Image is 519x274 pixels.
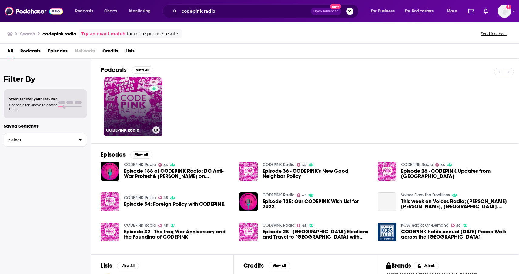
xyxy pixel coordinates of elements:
[401,169,509,179] a: Episode 26 - CODEPINK Updates from DC
[263,229,370,239] a: Episode 28 - Afghanistan Elections and Travel to Iran with CODEPINK
[440,164,445,166] span: 45
[101,151,152,159] a: EpisodesView All
[126,46,135,58] a: Lists
[163,196,168,199] span: 45
[401,229,509,239] a: CODEPINK holds annual Mother's Day Peace Walk across the Golden Gate Bridge
[263,162,294,167] a: CODEPINK Radio
[311,8,341,15] button: Open AdvancedNew
[104,77,162,136] a: 45CODEPINK Radio
[313,10,339,13] span: Open Advanced
[124,202,225,207] a: Episode 54: Foreign Policy with CODEPINK
[4,133,87,147] button: Select
[149,80,159,85] a: 45
[129,7,151,15] span: Monitoring
[101,66,153,74] a: PodcastsView All
[130,151,152,159] button: View All
[106,128,150,133] h3: CODEPINK Radio
[401,199,509,209] span: This week on Voices Radio; [PERSON_NAME] [PERSON_NAME], [GEOGRAPHIC_DATA]. [PERSON_NAME], CodePink
[75,46,95,58] span: Networks
[401,199,509,209] a: This week on Voices Radio; Barbara Lott Holland, BRU. Madison Tang, CodePink
[100,6,121,16] a: Charts
[447,7,457,15] span: More
[401,6,443,16] button: open menu
[263,192,294,198] a: CODEPINK Radio
[371,7,395,15] span: For Business
[7,46,13,58] a: All
[498,5,511,18] img: User Profile
[124,223,156,228] a: CODEPINK Radio
[378,162,396,181] img: Episode 26 - CODEPINK Updates from DC
[124,169,232,179] a: Episode 188 of CODEPINK Radio: DC Anti-War Protest & McGovern on Ukraine
[498,5,511,18] button: Show profile menu
[101,162,119,181] img: Episode 188 of CODEPINK Radio: DC Anti-War Protest & McGovern on Ukraine
[269,262,290,269] button: View All
[378,192,396,211] a: This week on Voices Radio; Barbara Lott Holland, BRU. Madison Tang, CodePink
[163,164,168,166] span: 45
[42,31,76,37] h3: codepink radio
[125,6,159,16] button: open menu
[263,199,370,209] a: Episode 125: Our CODEPINK Wish List for 2022
[48,46,68,58] a: Episodes
[466,6,476,16] a: Show notifications dropdown
[81,30,126,37] a: Try an exact match
[378,223,396,241] img: CODEPINK holds annual Mother's Day Peace Walk across the Golden Gate Bridge
[239,162,258,181] img: Episode 36 - CODEPINK's New Good Neighbor Policy
[5,5,63,17] a: Podchaser - Follow, Share and Rate Podcasts
[104,7,117,15] span: Charts
[481,6,491,16] a: Show notifications dropdown
[101,223,119,241] a: Episode 32 - The Iraq War Anniversary and the Founding of CODEPINK
[330,4,341,9] span: New
[401,169,509,179] span: Episode 26 - CODEPINK Updates from [GEOGRAPHIC_DATA]
[302,224,306,227] span: 45
[127,30,179,37] span: for more precise results
[386,262,411,269] h2: Brands
[297,193,307,197] a: 45
[297,163,307,167] a: 45
[367,6,402,16] button: open menu
[20,46,41,58] a: Podcasts
[498,5,511,18] span: Logged in as LornaG
[124,169,232,179] span: Episode 188 of CODEPINK Radio: DC Anti-War Protest & [PERSON_NAME] on [GEOGRAPHIC_DATA]
[401,223,449,228] a: KCBS Radio: On-Demand
[263,229,370,239] span: Episode 28 - [GEOGRAPHIC_DATA] Elections and Travel to [GEOGRAPHIC_DATA] with CODEPINK
[101,262,112,269] h2: Lists
[243,262,290,269] a: CreditsView All
[101,262,139,269] a: ListsView All
[132,66,153,74] button: View All
[124,162,156,167] a: CODEPINK Radio
[124,195,156,200] a: CODEPINK Radio
[263,169,370,179] a: Episode 36 - CODEPINK's New Good Neighbor Policy
[158,163,168,167] a: 45
[20,31,35,37] h3: Search
[101,151,126,159] h2: Episodes
[435,163,445,167] a: 45
[405,7,434,15] span: For Podcasters
[456,224,460,227] span: 50
[302,194,306,197] span: 45
[102,46,118,58] a: Credits
[71,6,101,16] button: open menu
[243,262,264,269] h2: Credits
[297,224,307,227] a: 45
[124,229,232,239] span: Episode 32 - The Iraq War Anniversary and the Founding of CODEPINK
[101,66,127,74] h2: Podcasts
[9,103,57,111] span: Choose a tab above to access filters.
[75,7,93,15] span: Podcasts
[239,223,258,241] img: Episode 28 - Afghanistan Elections and Travel to Iran with CODEPINK
[239,192,258,211] img: Episode 125: Our CODEPINK Wish List for 2022
[179,6,311,16] input: Search podcasts, credits, & more...
[401,162,433,167] a: CODEPINK Radio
